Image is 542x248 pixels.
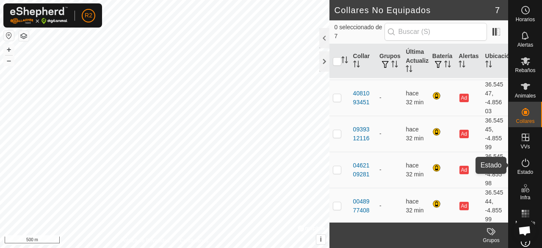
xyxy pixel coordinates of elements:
button: i [316,235,326,244]
span: i [320,236,321,243]
img: Logo Gallagher [10,7,68,24]
h2: Collares No Equipados [335,5,495,15]
p-sorticon: Activar para ordenar [444,62,451,69]
p-sorticon: Activar para ordenar [406,67,412,73]
td: - [376,116,402,152]
button: Ad [459,166,469,174]
p-sorticon: Activar para ordenar [341,58,348,64]
td: 36.54547, -4.85603 [482,80,508,116]
span: Alertas [517,42,533,47]
div: 0048977408 [353,197,373,215]
span: Rebaños [515,68,535,73]
th: Alertas [455,44,481,78]
p-sorticon: Activar para ordenar [353,62,360,69]
span: Collares [516,119,534,124]
td: 36.54545, -4.85598 [482,152,508,188]
button: Restablecer Mapa [4,31,14,41]
span: VVs [520,144,530,149]
th: Collar [350,44,376,78]
div: 4081093451 [353,89,373,107]
span: R2 [85,11,92,20]
button: Ad [459,94,469,102]
td: - [376,188,402,224]
span: 29 sept 2025, 14:04 [406,90,423,106]
span: 29 sept 2025, 14:04 [406,162,423,178]
span: 29 sept 2025, 14:04 [406,198,423,214]
th: Batería [429,44,455,78]
span: 29 sept 2025, 14:04 [406,126,423,142]
p-sorticon: Activar para ordenar [485,62,492,69]
td: 36.54544, -4.85599 [482,188,508,224]
th: Ubicación [482,44,508,78]
a: Política de Privacidad [121,237,169,245]
button: + [4,45,14,55]
span: 7 [495,4,500,17]
th: Última Actualización [402,44,429,78]
button: Capas del Mapa [19,31,29,41]
a: Contáctenos [180,237,208,245]
span: Animales [515,93,536,98]
button: Ad [459,202,469,210]
div: Grupos [474,237,508,244]
span: Infra [520,195,530,200]
button: Ad [459,130,469,138]
p-sorticon: Activar para ordenar [459,62,465,69]
span: Mapa de Calor [511,220,540,231]
div: 0462109281 [353,161,373,179]
span: Horarios [516,17,535,22]
span: 0 seleccionado de 7 [335,23,384,41]
p-sorticon: Activar para ordenar [391,62,398,69]
input: Buscar (S) [384,23,487,41]
button: – [4,56,14,66]
div: 0939312116 [353,125,373,143]
td: - [376,80,402,116]
div: Chat abierto [513,219,536,242]
td: 36.54545, -4.85599 [482,116,508,152]
span: Estado [517,170,533,175]
td: - [376,152,402,188]
th: Grupos [376,44,402,78]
